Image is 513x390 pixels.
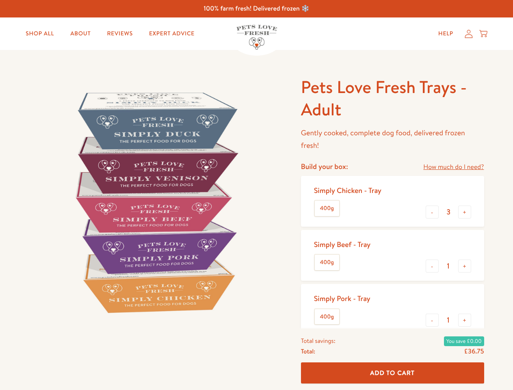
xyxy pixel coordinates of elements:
a: Help [432,26,460,42]
span: You save £0.00 [444,336,484,346]
p: Gently cooked, complete dog food, delivered frozen fresh! [301,127,484,152]
div: Simply Chicken - Tray [314,186,381,195]
div: Simply Pork - Tray [314,294,370,303]
h1: Pets Love Fresh Trays - Adult [301,76,484,120]
a: Reviews [100,26,139,42]
a: How much do I need? [423,162,484,173]
label: 400g [315,201,339,216]
button: - [426,314,439,327]
button: + [458,206,471,219]
button: + [458,314,471,327]
label: 400g [315,309,339,325]
button: - [426,206,439,219]
a: Shop All [19,26,61,42]
img: Pets Love Fresh Trays - Adult [29,76,281,328]
img: Pets Love Fresh [236,25,277,50]
button: Add To Cart [301,362,484,384]
label: 400g [315,255,339,270]
div: Simply Beef - Tray [314,240,370,249]
a: About [64,26,97,42]
span: Total savings: [301,336,336,346]
a: Expert Advice [143,26,201,42]
span: Total: [301,346,315,357]
h4: Build your box: [301,162,348,171]
span: £36.75 [464,347,484,356]
button: - [426,260,439,273]
span: Add To Cart [370,368,415,377]
button: + [458,260,471,273]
